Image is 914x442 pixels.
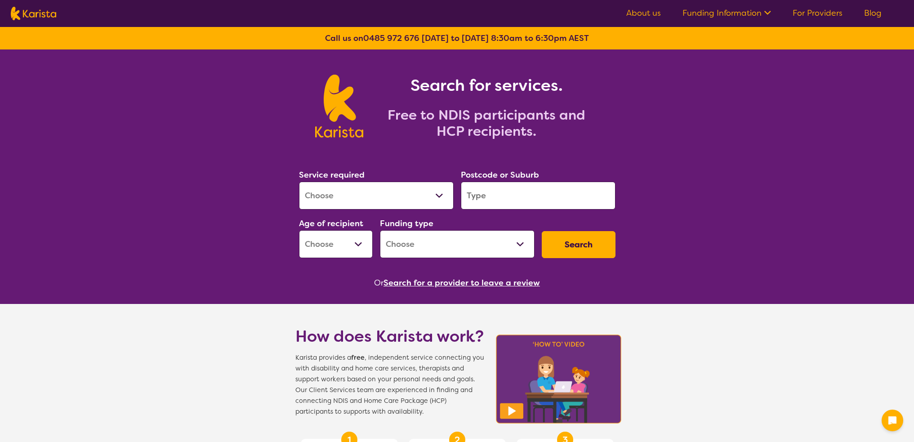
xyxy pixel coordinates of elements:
[374,276,383,290] span: Or
[315,75,363,138] img: Karista logo
[11,7,56,20] img: Karista logo
[299,218,363,229] label: Age of recipient
[626,8,661,18] a: About us
[383,276,540,290] button: Search for a provider to leave a review
[374,75,599,96] h1: Search for services.
[295,353,484,417] span: Karista provides a , independent service connecting you with disability and home care services, t...
[682,8,771,18] a: Funding Information
[793,8,843,18] a: For Providers
[493,332,624,426] img: Karista video
[542,231,615,258] button: Search
[351,353,365,362] b: free
[461,170,539,180] label: Postcode or Suburb
[363,33,419,44] a: 0485 972 676
[380,218,433,229] label: Funding type
[864,8,882,18] a: Blog
[325,33,589,44] b: Call us on [DATE] to [DATE] 8:30am to 6:30pm AEST
[461,182,615,210] input: Type
[295,326,484,347] h1: How does Karista work?
[374,107,599,139] h2: Free to NDIS participants and HCP recipients.
[299,170,365,180] label: Service required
